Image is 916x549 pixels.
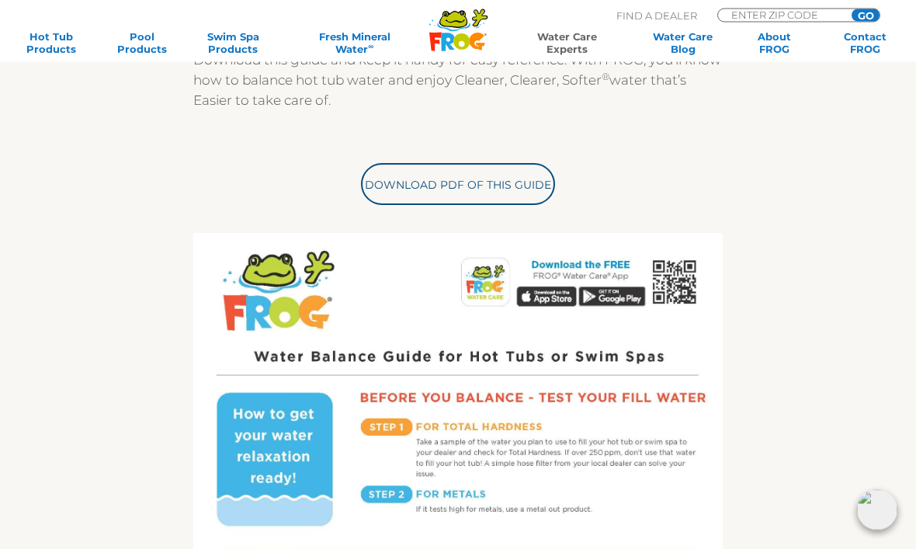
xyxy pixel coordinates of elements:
p: Find A Dealer [616,9,697,23]
img: openIcon [857,490,897,530]
sup: ® [602,71,609,83]
a: Fresh MineralWater∞ [289,30,421,55]
input: Zip Code Form [730,9,834,20]
a: Water CareBlog [647,30,718,55]
a: PoolProducts [106,30,177,55]
a: ContactFROG [830,30,900,55]
a: AboutFROG [739,30,810,55]
a: Water CareExperts [507,30,627,55]
a: Hot TubProducts [16,30,86,55]
sup: ∞ [368,42,373,50]
p: Download this guide and keep it handy for easy reference. With FROG, you’ll know how to balance h... [193,50,722,111]
a: Swim SpaProducts [198,30,269,55]
input: GO [852,9,880,22]
a: Download PDF of this Guide [361,164,555,206]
